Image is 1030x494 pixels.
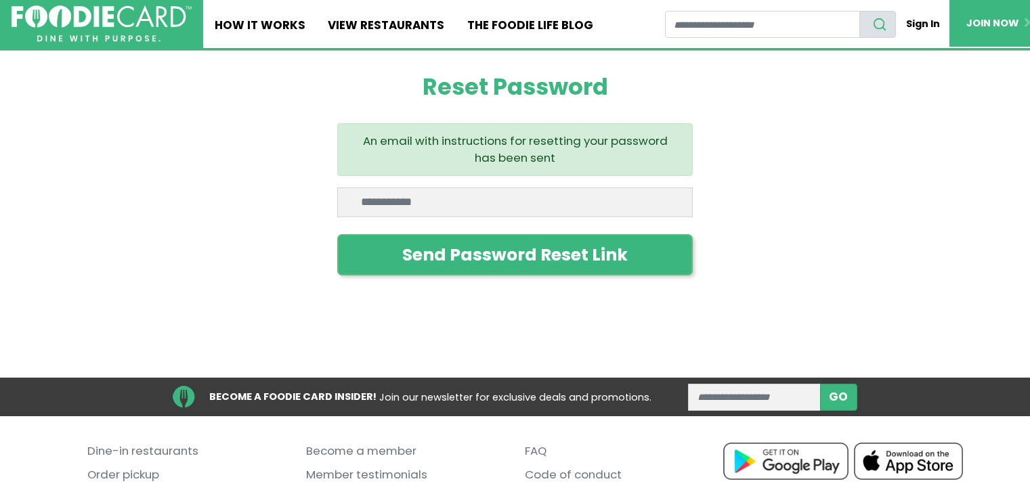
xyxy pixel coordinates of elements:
a: FAQ [525,439,723,463]
button: search [859,11,896,38]
a: Become a member [306,439,505,463]
div: An email with instructions for resetting your password has been sent [337,123,693,176]
a: Dine-in restaurants [87,439,286,463]
a: Sign In [896,11,949,37]
strong: BECOME A FOODIE CARD INSIDER! [209,390,377,403]
a: Code of conduct [525,463,723,487]
h1: Reset Password [337,74,693,101]
img: FoodieCard; Eat, Drink, Save, Donate [12,5,192,42]
a: Member testimonials [306,463,505,487]
a: Order pickup [87,463,286,487]
input: enter email address [688,384,820,411]
input: restaurant search [665,11,860,38]
button: subscribe [820,384,857,411]
span: Join our newsletter for exclusive deals and promotions. [379,390,651,404]
button: Send Password Reset Link [337,234,693,275]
